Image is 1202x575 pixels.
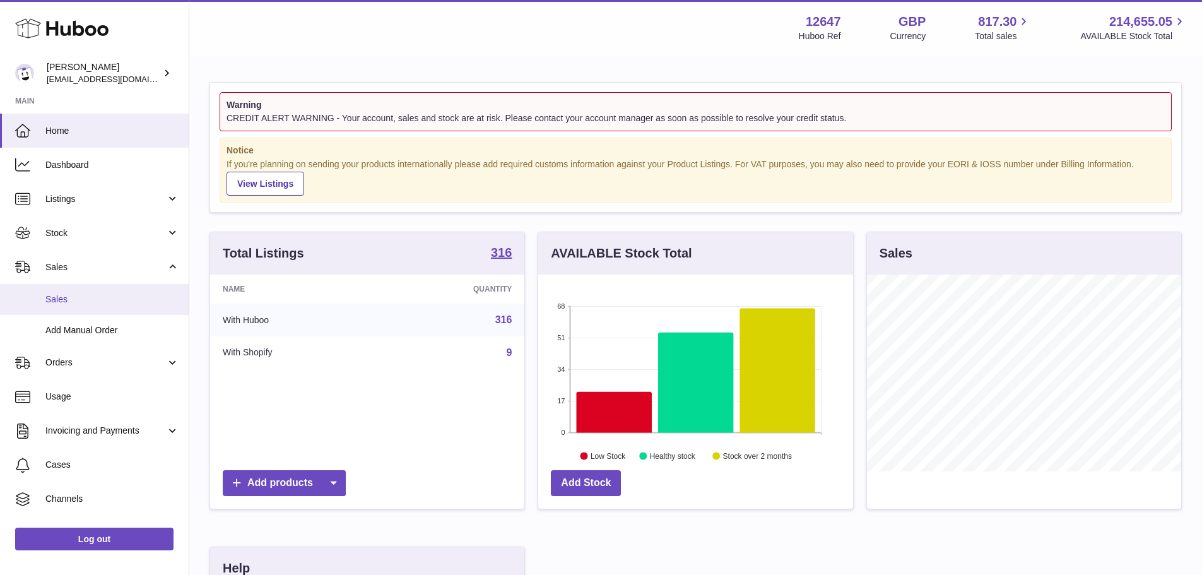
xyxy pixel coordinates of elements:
strong: 12647 [806,13,841,30]
a: Add products [223,470,346,496]
text: 0 [562,429,565,436]
a: 214,655.05 AVAILABLE Stock Total [1080,13,1187,42]
span: Dashboard [45,159,179,171]
span: Invoicing and Payments [45,425,166,437]
span: 817.30 [978,13,1016,30]
div: [PERSON_NAME] [47,61,160,85]
strong: GBP [899,13,926,30]
a: Log out [15,528,174,550]
span: Listings [45,193,166,205]
strong: Notice [227,145,1165,157]
a: 316 [491,246,512,261]
span: 214,655.05 [1109,13,1172,30]
span: Stock [45,227,166,239]
span: Sales [45,261,166,273]
strong: 316 [491,246,512,259]
div: CREDIT ALERT WARNING - Your account, sales and stock are at risk. Please contact your account man... [227,112,1165,124]
span: Home [45,125,179,137]
a: Add Stock [551,470,621,496]
a: 9 [506,347,512,358]
text: 51 [558,334,565,341]
h3: AVAILABLE Stock Total [551,245,692,262]
span: Channels [45,493,179,505]
th: Quantity [380,275,525,304]
div: If you're planning on sending your products internationally please add required customs informati... [227,158,1165,196]
h3: Total Listings [223,245,304,262]
div: Huboo Ref [799,30,841,42]
span: Total sales [975,30,1031,42]
text: 34 [558,365,565,373]
td: With Shopify [210,336,380,369]
a: 817.30 Total sales [975,13,1031,42]
a: View Listings [227,172,304,196]
text: Healthy stock [650,452,696,461]
td: With Huboo [210,304,380,336]
text: 17 [558,397,565,405]
span: AVAILABLE Stock Total [1080,30,1187,42]
img: internalAdmin-12647@internal.huboo.com [15,64,34,83]
span: Add Manual Order [45,324,179,336]
span: Orders [45,357,166,369]
th: Name [210,275,380,304]
text: 68 [558,302,565,310]
span: [EMAIL_ADDRESS][DOMAIN_NAME] [47,74,186,84]
span: Sales [45,293,179,305]
text: Stock over 2 months [723,452,792,461]
span: Usage [45,391,179,403]
strong: Warning [227,99,1165,111]
h3: Sales [880,245,912,262]
text: Low Stock [591,452,626,461]
a: 316 [495,314,512,325]
div: Currency [890,30,926,42]
span: Cases [45,459,179,471]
